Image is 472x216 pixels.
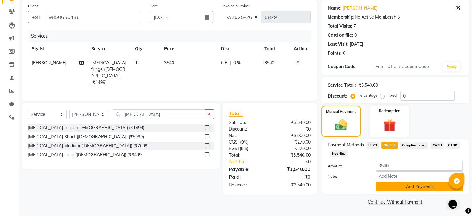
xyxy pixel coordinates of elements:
div: ( ) [224,145,270,152]
div: Services [29,30,315,42]
a: Add Tip [224,159,277,165]
div: ₹0 [277,159,315,165]
span: NearBuy [330,150,348,157]
div: Sub Total: [224,119,270,126]
div: 0 [343,50,345,57]
th: Qty [131,42,160,56]
span: SGST [229,146,240,151]
label: Redemption [379,108,400,114]
div: Total Visits: [328,23,352,30]
div: 0 [354,32,357,39]
div: Last Visit: [328,41,348,48]
div: ₹3,540.00 [270,119,315,126]
span: Complimentary [400,142,428,149]
th: Disc [217,42,261,56]
th: Stylist [28,42,88,56]
span: 0 F [221,60,227,66]
label: Client [28,3,38,9]
div: Card on file: [328,32,353,39]
div: ₹3,540.00 [358,82,378,89]
div: [MEDICAL_DATA] Short ([DEMOGRAPHIC_DATA]) (₹5999) [28,134,144,140]
label: Note: [323,174,371,179]
label: Date [150,3,158,9]
button: +91 [28,11,45,23]
div: ₹3,540.00 [270,165,315,173]
div: [DATE] [350,41,363,48]
div: ₹3,540.00 [270,182,315,188]
span: CARD [446,142,460,149]
label: Percentage [358,93,378,98]
div: Points: [328,50,342,57]
span: Payment Methods [328,142,364,148]
th: Total [261,42,290,56]
div: Balance : [224,182,270,188]
button: Apply [443,62,460,71]
div: Discount: [328,93,347,99]
img: _gift.svg [380,117,400,133]
label: Amount: [323,163,371,169]
div: No Active Membership [328,14,463,21]
span: 9% [241,140,247,145]
iframe: chat widget [446,191,466,210]
label: Invoice Number [223,3,249,9]
div: Payable: [224,165,270,173]
span: ONLINE [381,142,398,149]
div: Paid: [224,173,270,181]
input: Search by Name/Mobile/Email/Code [45,11,140,23]
div: [MEDICAL_DATA] Medium ([DEMOGRAPHIC_DATA]) (₹7099) [28,143,149,149]
div: ( ) [224,139,270,145]
span: 9% [241,146,247,151]
span: 3540 [264,60,274,66]
div: ₹0 [270,173,315,181]
div: 7 [353,23,356,30]
span: [MEDICAL_DATA] fringe ([DEMOGRAPHIC_DATA]) (₹1499) [91,60,126,85]
span: LUZO [366,142,379,149]
th: Service [88,42,131,56]
span: 3540 [164,60,174,66]
label: Manual Payment [326,109,356,114]
div: ₹0 [270,126,315,132]
th: Price [160,42,217,56]
img: _cash.svg [331,118,351,132]
span: 1 [135,60,137,66]
input: Search or Scan [113,109,205,119]
a: [PERSON_NAME] [343,5,378,11]
span: CASH [430,142,444,149]
span: 0 % [233,60,241,66]
span: CGST [229,139,240,145]
div: Net: [224,132,270,139]
span: Total [229,110,243,117]
div: [MEDICAL_DATA] Long ([DEMOGRAPHIC_DATA]) (₹8499) [28,152,143,158]
label: Fixed [387,93,397,98]
button: Add Payment [376,182,463,191]
span: | [230,60,231,66]
input: Amount [376,161,463,171]
div: Coupon Code [328,63,373,70]
div: Total: [224,152,270,159]
input: Add Note [376,171,463,181]
div: Name: [328,5,342,11]
div: Discount: [224,126,270,132]
div: Service Total: [328,82,356,89]
div: Membership: [328,14,355,21]
div: ₹3,540.00 [270,152,315,159]
div: ₹270.00 [270,139,315,145]
input: Enter Offer / Coupon Code [373,62,440,71]
div: [MEDICAL_DATA] fringe ([DEMOGRAPHIC_DATA]) (₹1499) [28,125,144,131]
span: [PERSON_NAME] [32,60,66,66]
div: ₹270.00 [270,145,315,152]
th: Action [290,42,311,56]
div: ₹3,000.00 [270,132,315,139]
a: Continue Without Payment [323,199,468,205]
